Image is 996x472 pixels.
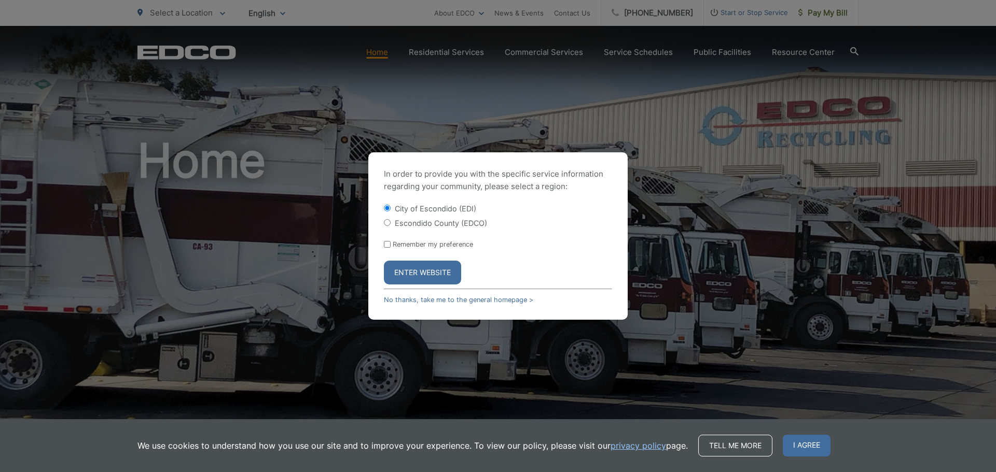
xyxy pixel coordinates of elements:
a: No thanks, take me to the general homepage > [384,296,533,304]
a: privacy policy [611,439,666,452]
label: City of Escondido (EDI) [395,204,476,213]
a: Tell me more [698,435,772,456]
span: I agree [783,435,831,456]
button: Enter Website [384,261,461,284]
p: In order to provide you with the specific service information regarding your community, please se... [384,168,612,193]
label: Remember my preference [393,240,473,248]
p: We use cookies to understand how you use our site and to improve your experience. To view our pol... [137,439,688,452]
label: Escondido County (EDCO) [395,219,487,227]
